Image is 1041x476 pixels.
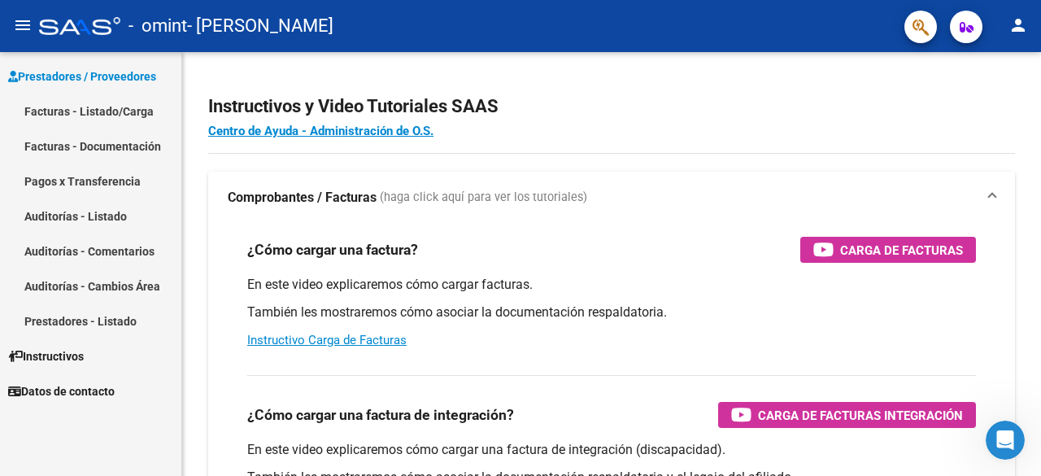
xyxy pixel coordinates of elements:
span: Carga de Facturas Integración [758,405,963,426]
a: Centro de Ayuda - Administración de O.S. [208,124,433,138]
strong: Comprobantes / Facturas [228,189,377,207]
h2: Instructivos y Video Tutoriales SAAS [208,91,1015,122]
a: Instructivo Carga de Facturas [247,333,407,347]
p: En este video explicaremos cómo cargar facturas. [247,276,976,294]
span: (haga click aquí para ver los tutoriales) [380,189,587,207]
span: Datos de contacto [8,382,115,400]
span: - omint [128,8,187,44]
mat-icon: person [1008,15,1028,35]
p: En este video explicaremos cómo cargar una factura de integración (discapacidad). [247,441,976,459]
h3: ¿Cómo cargar una factura? [247,238,418,261]
mat-expansion-panel-header: Comprobantes / Facturas (haga click aquí para ver los tutoriales) [208,172,1015,224]
p: También les mostraremos cómo asociar la documentación respaldatoria. [247,304,976,321]
span: Instructivos [8,347,84,365]
h3: ¿Cómo cargar una factura de integración? [247,404,514,426]
mat-icon: menu [13,15,33,35]
span: Prestadores / Proveedores [8,68,156,85]
span: Carga de Facturas [840,240,963,260]
button: Carga de Facturas Integración [718,402,976,428]
button: Carga de Facturas [800,237,976,263]
iframe: Intercom live chat [986,421,1025,460]
span: - [PERSON_NAME] [187,8,333,44]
